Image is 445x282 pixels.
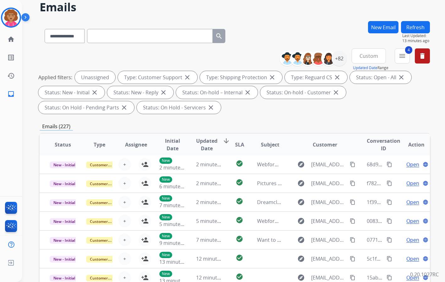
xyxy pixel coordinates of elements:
[406,274,419,281] span: Open
[257,236,354,243] span: Want to See All Your Shipments at Once?
[406,236,419,244] span: Open
[387,275,392,280] mat-icon: content_copy
[176,86,258,99] div: Status: On-hold – Internal
[86,180,127,187] span: Customer Support
[160,89,167,96] mat-icon: close
[257,161,399,168] span: Webform from [EMAIL_ADDRESS][DOMAIN_NAME] on [DATE]
[402,38,430,43] span: 13 minutes ago
[141,198,149,206] mat-icon: person_add
[398,74,405,81] mat-icon: close
[159,233,172,239] p: New
[94,141,105,148] span: Type
[423,180,428,186] mat-icon: language
[123,180,126,187] span: +
[50,237,79,244] span: New - Initial
[7,90,15,98] mat-icon: inbox
[50,162,79,168] span: New - Initial
[387,256,392,262] mat-icon: content_copy
[406,255,419,263] span: Open
[196,137,217,152] span: Updated Date
[350,256,355,262] mat-icon: content_copy
[50,256,79,263] span: New - Initial
[123,217,126,225] span: +
[236,179,243,186] mat-icon: check_circle
[387,162,392,167] mat-icon: content_copy
[141,217,149,225] mat-icon: person_add
[40,1,430,14] h2: Emails
[367,137,400,152] span: Conversation ID
[350,199,355,205] mat-icon: content_copy
[86,237,127,244] span: Customer Support
[159,214,172,220] p: New
[257,218,399,224] span: Webform from [EMAIL_ADDRESS][DOMAIN_NAME] on [DATE]
[159,176,172,183] p: New
[423,199,428,205] mat-icon: language
[387,180,392,186] mat-icon: content_copy
[207,104,215,111] mat-icon: close
[236,273,243,280] mat-icon: check_circle
[350,180,355,186] mat-icon: content_copy
[368,21,398,33] button: New Email
[244,89,251,96] mat-icon: close
[196,161,230,168] span: 2 minutes ago
[86,275,127,281] span: Customer Support
[406,217,419,225] span: Open
[86,199,127,206] span: Customer Support
[297,274,305,281] mat-icon: explore
[423,218,428,224] mat-icon: language
[350,71,411,84] div: Status: Open - All
[235,141,244,148] span: SLA
[7,54,15,61] mat-icon: list_alt
[107,86,173,99] div: Status: New - Reply
[123,198,126,206] span: +
[86,218,127,225] span: Customer Support
[260,86,346,99] div: Status: On-hold - Customer
[423,256,428,262] mat-icon: language
[423,237,428,243] mat-icon: language
[7,72,15,80] mat-icon: history
[118,215,131,227] button: +
[406,161,419,168] span: Open
[419,52,426,60] mat-icon: delete
[387,199,392,205] mat-icon: content_copy
[141,180,149,187] mat-icon: person_add
[257,199,307,206] span: Dreamcloud Matress
[395,48,410,64] button: 4
[123,236,126,244] span: +
[350,237,355,243] mat-icon: content_copy
[196,255,233,262] span: 12 minutes ago
[125,141,147,148] span: Assignee
[91,89,98,96] mat-icon: close
[311,198,346,206] span: [EMAIL_ADDRESS][DOMAIN_NAME]
[311,217,346,225] span: [EMAIL_ADDRESS][DOMAIN_NAME]
[405,46,412,54] span: 4
[350,162,355,167] mat-icon: content_copy
[285,71,347,84] div: Type: Reguard CS
[332,51,347,66] div: +82
[350,218,355,224] mat-icon: content_copy
[75,71,115,84] div: Unassigned
[196,180,230,187] span: 2 minutes ago
[123,255,126,263] span: +
[118,158,131,171] button: +
[196,199,230,206] span: 2 minutes ago
[141,161,149,168] mat-icon: person_add
[38,74,72,81] p: Applied filters:
[50,199,79,206] span: New - Initial
[2,9,20,26] img: avatar
[332,89,340,96] mat-icon: close
[196,218,230,224] span: 5 minutes ago
[159,137,185,152] span: Initial Date
[350,275,355,280] mat-icon: content_copy
[159,271,172,277] p: New
[159,183,193,190] span: 6 minutes ago
[313,141,337,148] span: Customer
[311,255,346,263] span: [EMAIL_ADDRESS][DOMAIN_NAME]
[50,275,79,281] span: New - Initial
[196,274,233,281] span: 12 minutes ago
[86,162,127,168] span: Customer Support
[236,254,243,262] mat-icon: check_circle
[7,36,15,43] mat-icon: home
[297,180,305,187] mat-icon: explore
[50,218,79,225] span: New - Initial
